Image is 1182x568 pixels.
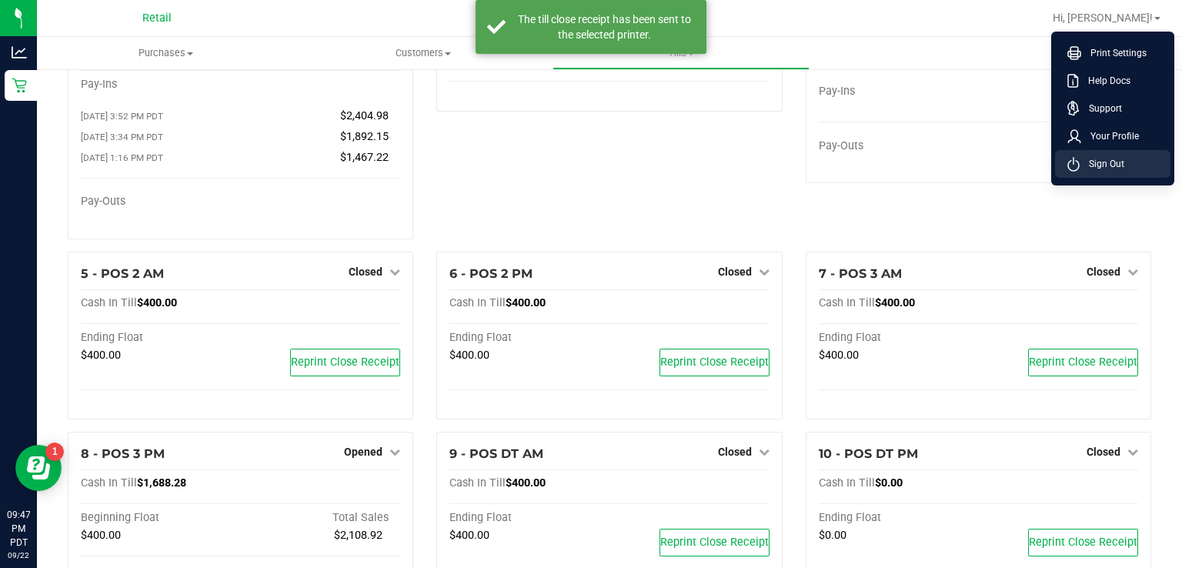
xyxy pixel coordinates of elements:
p: 09:47 PM PDT [7,508,30,550]
span: 8 - POS 3 PM [81,446,165,461]
p: 09/22 [7,550,30,561]
div: The till close receipt has been sent to the selected printer. [514,12,695,42]
iframe: Resource center [15,445,62,491]
div: Pay-Outs [819,139,979,153]
span: 10 - POS DT PM [819,446,918,461]
span: $1,688.28 [137,476,186,489]
span: $400.00 [449,529,489,542]
span: [DATE] 1:16 PM PDT [81,152,163,163]
span: 6 - POS 2 PM [449,266,533,281]
span: Reprint Close Receipt [660,536,769,549]
span: Sign Out [1080,156,1124,172]
span: Support [1080,101,1122,116]
span: Opened [344,446,382,458]
div: Ending Float [819,331,979,345]
button: Reprint Close Receipt [1028,349,1138,376]
a: Customers [295,37,553,69]
span: $400.00 [506,476,546,489]
span: $400.00 [506,296,546,309]
span: $400.00 [81,529,121,542]
span: [DATE] 3:34 PM PDT [81,132,163,142]
div: Total Sales [241,511,401,525]
span: Cash In Till [449,296,506,309]
span: Cash In Till [81,476,137,489]
span: $400.00 [819,349,859,362]
span: Closed [1087,266,1120,278]
span: Closed [718,266,752,278]
a: Help Docs [1067,73,1164,89]
span: $0.00 [875,476,903,489]
span: Reprint Close Receipt [1029,536,1137,549]
a: Purchases [37,37,295,69]
div: Ending Float [449,331,609,345]
inline-svg: Analytics [12,45,27,60]
button: Reprint Close Receipt [659,529,770,556]
div: Ending Float [449,511,609,525]
span: Print Settings [1081,45,1147,61]
span: $2,404.98 [340,109,389,122]
div: Ending Float [819,511,979,525]
span: $1,467.22 [340,151,389,164]
li: Sign Out [1055,150,1170,178]
span: 9 - POS DT AM [449,446,543,461]
span: Customers [295,46,552,60]
span: Reprint Close Receipt [660,356,769,369]
span: Hi, [PERSON_NAME]! [1053,12,1153,24]
div: Pay-Ins [81,78,241,92]
inline-svg: Retail [12,78,27,93]
span: Cash In Till [449,476,506,489]
span: Closed [1087,446,1120,458]
span: $400.00 [81,349,121,362]
div: Beginning Float [81,511,241,525]
span: Purchases [37,46,295,60]
button: Reprint Close Receipt [290,349,400,376]
span: $400.00 [137,296,177,309]
span: $0.00 [819,529,846,542]
span: 7 - POS 3 AM [819,266,902,281]
div: Pay-Outs [81,195,241,209]
span: [DATE] 3:52 PM PDT [81,111,163,122]
a: Support [1067,101,1164,116]
span: Reprint Close Receipt [291,356,399,369]
button: Reprint Close Receipt [659,349,770,376]
div: Pay-Ins [819,85,979,99]
span: Cash In Till [819,296,875,309]
span: Closed [718,446,752,458]
span: Retail [142,12,172,25]
span: 5 - POS 2 AM [81,266,164,281]
span: $400.00 [449,349,489,362]
div: Ending Float [81,331,241,345]
button: Reprint Close Receipt [1028,529,1138,556]
span: Cash In Till [81,296,137,309]
span: $2,108.92 [334,529,382,542]
span: $1,892.15 [340,130,389,143]
span: Cash In Till [819,476,875,489]
span: $400.00 [875,296,915,309]
span: Reprint Close Receipt [1029,356,1137,369]
span: Closed [349,266,382,278]
span: Your Profile [1081,129,1139,144]
span: Help Docs [1079,73,1130,89]
iframe: Resource center unread badge [45,443,64,461]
